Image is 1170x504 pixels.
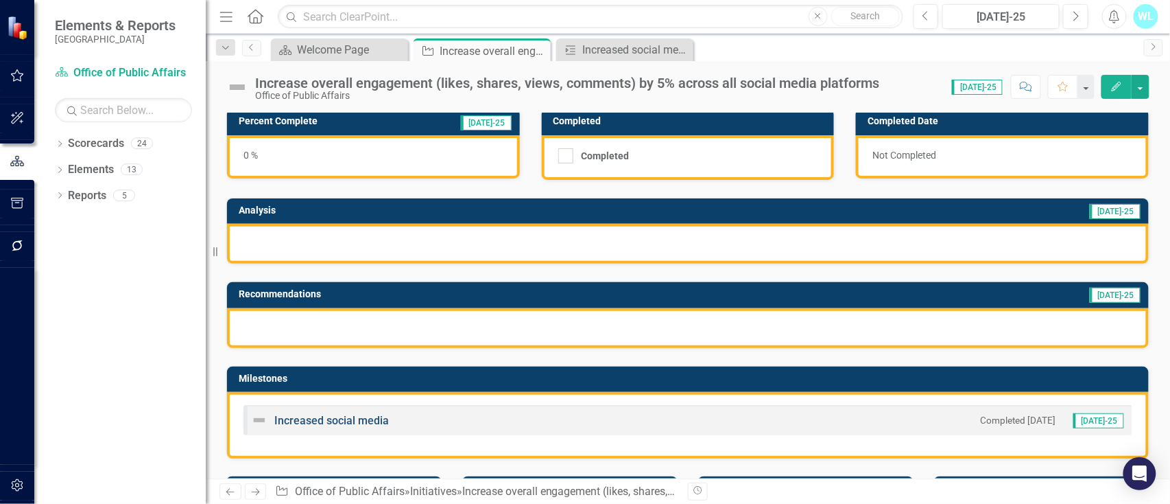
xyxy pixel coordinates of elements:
[1090,204,1141,219] span: [DATE]-25
[856,135,1149,179] div: Not Completed
[868,116,1142,126] h3: Completed Date
[440,43,547,60] div: Increase overall engagement (likes, shares, views, comments) by 5% across all social media platforms
[981,414,1056,427] small: Completed [DATE]
[1090,288,1141,303] span: [DATE]-25
[255,91,879,101] div: Office of Public Affairs
[295,485,405,498] a: Office of Public Affairs
[239,205,614,216] h3: Analysis
[1073,413,1124,428] span: [DATE]-25
[55,17,176,34] span: Elements & Reports
[113,190,135,201] div: 5
[68,188,106,204] a: Reports
[255,76,879,91] div: Increase overall engagement (likes, shares, views, comments) by 5% across all social media platforms
[850,10,880,21] span: Search
[275,484,678,500] div: » »
[6,15,32,41] img: ClearPoint Strategy
[68,162,114,178] a: Elements
[68,136,124,152] a: Scorecards
[947,9,1055,25] div: [DATE]-25
[1123,457,1156,490] div: Open Intercom Messenger
[274,41,405,58] a: Welcome Page
[461,115,512,130] span: [DATE]-25
[278,5,903,29] input: Search ClearPoint...
[55,34,176,45] small: [GEOGRAPHIC_DATA]
[239,374,1142,384] h3: Milestones
[55,65,192,81] a: Office of Public Affairs
[55,98,192,122] input: Search Below...
[227,135,520,179] div: 0 %
[226,76,248,98] img: Not Defined
[952,80,1003,95] span: [DATE]-25
[462,485,954,498] div: Increase overall engagement (likes, shares, views, comments) by 5% across all social media platforms
[582,41,690,58] div: Increased social media
[274,414,389,427] a: Increased social media
[942,4,1060,29] button: [DATE]-25
[239,289,791,299] h3: Recommendations
[121,164,143,176] div: 13
[239,116,404,126] h3: Percent Complete
[131,138,153,150] div: 24
[831,7,900,26] button: Search
[1134,4,1158,29] button: WL
[410,485,457,498] a: Initiatives
[297,41,405,58] div: Welcome Page
[251,412,267,428] img: Not Defined
[560,41,690,58] a: Increased social media
[553,116,828,126] h3: Completed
